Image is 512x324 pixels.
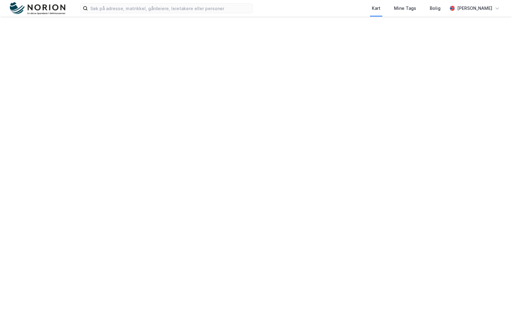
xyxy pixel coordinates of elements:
[10,2,65,15] img: norion-logo.80e7a08dc31c2e691866.png
[481,294,512,324] iframe: Chat Widget
[457,5,492,12] div: [PERSON_NAME]
[394,5,416,12] div: Mine Tags
[88,4,252,13] input: Søk på adresse, matrikkel, gårdeiere, leietakere eller personer
[372,5,380,12] div: Kart
[430,5,441,12] div: Bolig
